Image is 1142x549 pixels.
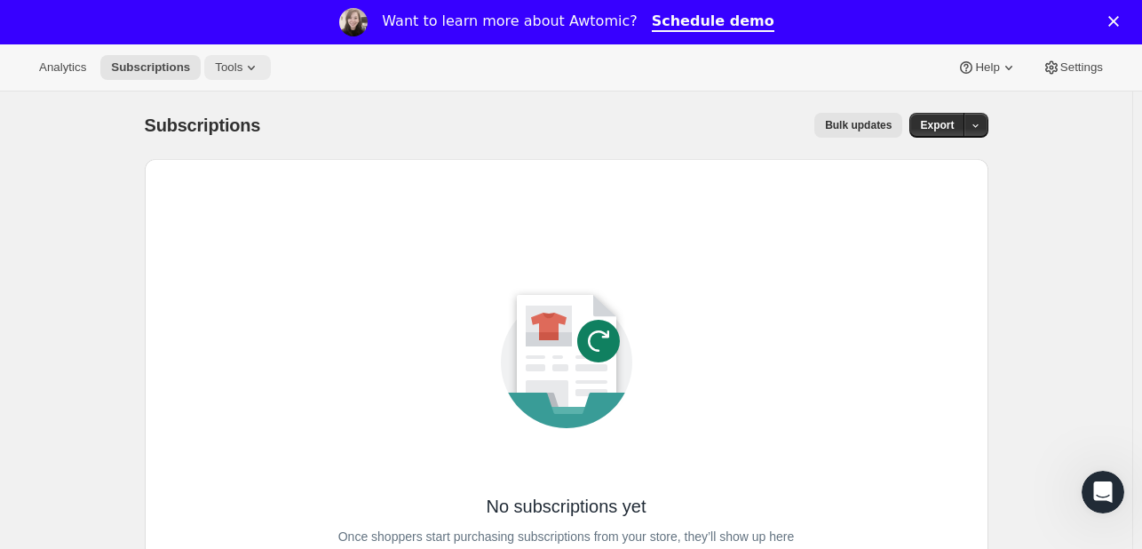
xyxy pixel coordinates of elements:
[382,12,637,30] div: Want to learn more about Awtomic?
[652,12,774,32] a: Schedule demo
[1060,60,1103,75] span: Settings
[204,55,271,80] button: Tools
[486,494,646,519] p: No subscriptions yet
[28,55,97,80] button: Analytics
[825,118,892,132] span: Bulk updates
[215,60,242,75] span: Tools
[339,8,368,36] img: Profile image for Emily
[100,55,201,80] button: Subscriptions
[975,60,999,75] span: Help
[145,115,261,135] span: Subscriptions
[920,118,954,132] span: Export
[909,113,964,138] button: Export
[1082,471,1124,513] iframe: Intercom live chat
[1108,16,1126,27] div: Close
[814,113,902,138] button: Bulk updates
[1032,55,1114,80] button: Settings
[111,60,190,75] span: Subscriptions
[338,524,795,549] p: Once shoppers start purchasing subscriptions from your store, they’ll show up here
[947,55,1027,80] button: Help
[39,60,86,75] span: Analytics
